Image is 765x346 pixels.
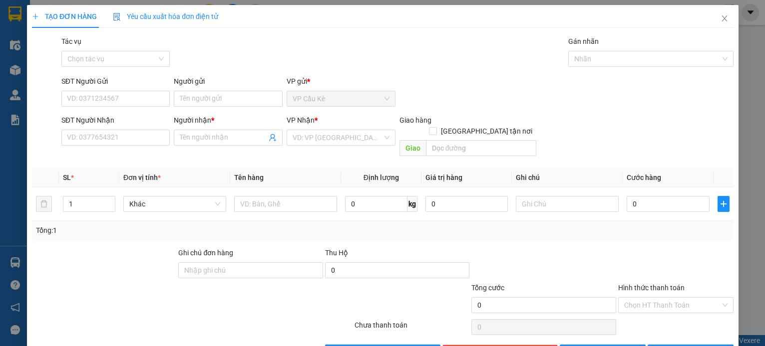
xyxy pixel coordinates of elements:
[407,196,417,212] span: kg
[436,126,536,137] span: [GEOGRAPHIC_DATA] tận nơi
[61,76,170,87] div: SĐT Người Gửi
[4,44,75,54] span: 0865982520 -
[4,55,24,65] span: GIAO:
[399,140,425,156] span: Giao
[3,69,42,80] span: Cước rồi:
[53,44,75,54] span: TOÀN
[33,5,116,15] strong: BIÊN NHẬN GỬI HÀNG
[516,196,619,212] input: Ghi Chú
[44,69,74,80] span: 25.000
[28,33,97,43] span: VP Trà Vinh (Hàng)
[353,320,470,337] div: Chưa thanh toán
[720,14,728,22] span: close
[32,12,97,20] span: TẠO ĐƠN HÀNG
[512,168,623,187] th: Ghi chú
[61,37,81,45] label: Tác vụ
[627,173,661,181] span: Cước hàng
[36,196,52,212] button: delete
[425,140,536,156] input: Dọc đường
[174,76,283,87] div: Người gửi
[62,19,123,29] span: [PERSON_NAME]
[113,12,218,20] span: Yêu cầu xuất hóa đơn điện tử
[717,196,729,212] button: plus
[710,5,738,33] button: Close
[174,115,283,126] div: Người nhận
[325,249,348,257] span: Thu Hộ
[568,37,599,45] label: Gán nhãn
[269,134,277,142] span: user-add
[718,200,729,208] span: plus
[618,284,685,292] label: Hình thức thanh toán
[471,284,504,292] span: Tổng cước
[178,249,233,257] label: Ghi chú đơn hàng
[63,173,71,181] span: SL
[20,19,123,29] span: VP Cầu Kè -
[287,76,395,87] div: VP gửi
[61,115,170,126] div: SĐT Người Nhận
[363,173,398,181] span: Định lượng
[4,33,146,43] p: NHẬN:
[293,91,389,106] span: VP Cầu Kè
[113,13,121,21] img: icon
[234,173,263,181] span: Tên hàng
[32,13,39,20] span: plus
[425,173,462,181] span: Giá trị hàng
[234,196,337,212] input: VD: Bàn, Ghế
[178,262,323,278] input: Ghi chú đơn hàng
[287,116,315,124] span: VP Nhận
[425,196,508,212] input: 0
[123,173,161,181] span: Đơn vị tính
[129,196,220,211] span: Khác
[399,116,431,124] span: Giao hàng
[36,225,296,236] div: Tổng: 1
[4,19,146,29] p: GỬI:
